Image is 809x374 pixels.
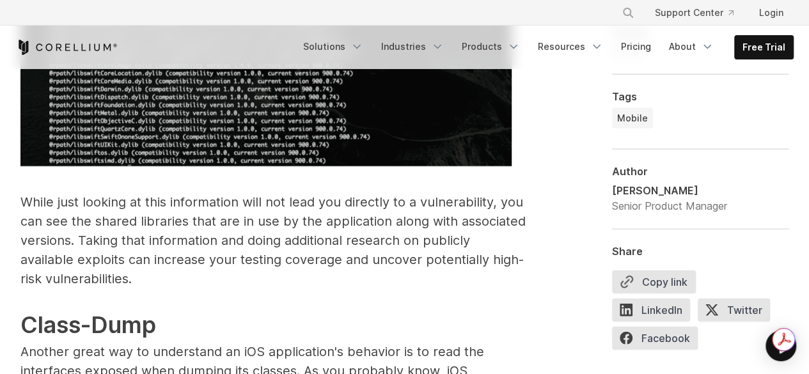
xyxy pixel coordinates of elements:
[613,35,659,58] a: Pricing
[530,35,611,58] a: Resources
[612,327,705,355] a: Facebook
[617,1,640,24] button: Search
[661,35,721,58] a: About
[612,270,696,293] button: Copy link
[698,299,770,322] span: Twitter
[698,299,778,327] a: Twitter
[612,198,727,214] div: Senior Product Manager
[295,35,371,58] a: Solutions
[606,1,794,24] div: Navigation Menu
[645,1,744,24] a: Support Center
[612,245,789,258] div: Share
[749,1,794,24] a: Login
[16,40,118,55] a: Corellium Home
[612,299,698,327] a: LinkedIn
[617,112,648,125] span: Mobile
[766,331,796,361] div: Open Intercom Messenger
[20,311,156,339] span: Class-Dump
[295,35,794,59] div: Navigation Menu
[735,36,793,59] a: Free Trial
[612,327,698,350] span: Facebook
[612,165,789,178] div: Author
[612,90,789,103] div: Tags
[454,35,528,58] a: Products
[612,108,653,129] a: Mobile
[612,183,727,198] div: [PERSON_NAME]
[612,299,690,322] span: LinkedIn
[373,35,452,58] a: Industries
